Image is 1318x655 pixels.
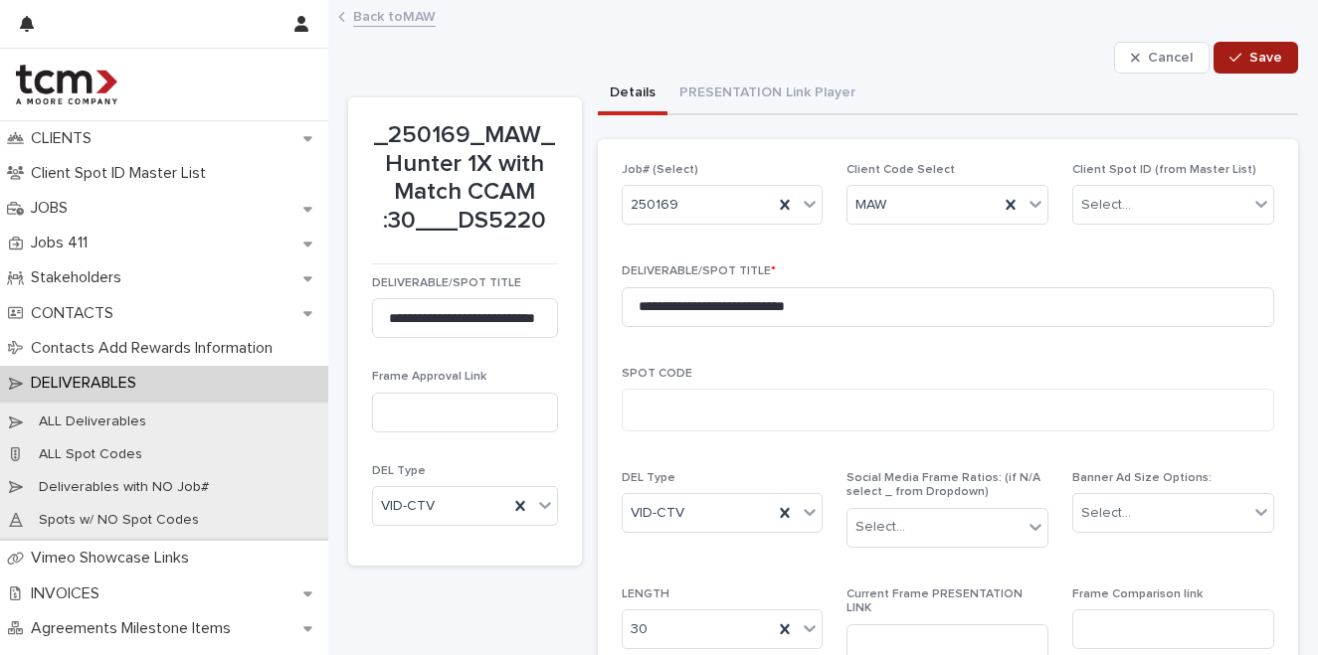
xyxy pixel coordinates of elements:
[353,4,436,27] a: Back toMAW
[23,584,115,603] p: INVOICES
[372,121,558,236] p: _250169_MAW_Hunter 1X with Match CCAM :30___DS5220
[23,549,205,568] p: Vimeo Showcase Links
[1081,503,1131,524] div: Select...
[23,129,107,148] p: CLIENTS
[372,371,486,383] span: Frame Approval Link
[23,304,129,323] p: CONTACTS
[622,265,776,277] span: DELIVERABLE/SPOT TITLE
[622,164,698,176] span: Job# (Select)
[23,268,137,287] p: Stakeholders
[1249,51,1282,65] span: Save
[23,164,222,183] p: Client Spot ID Master List
[23,339,288,358] p: Contacts Add Rewards Information
[855,517,905,538] div: Select...
[1114,42,1210,74] button: Cancel
[372,277,521,289] span: DELIVERABLE/SPOT TITLE
[622,588,669,600] span: LENGTH
[23,413,162,430] p: ALL Deliverables
[23,234,103,252] p: Jobs 411
[622,368,692,380] span: SPOT CODE
[1214,42,1298,74] button: Save
[1072,472,1212,484] span: Banner Ad Size Options:
[372,465,426,477] span: DEL Type
[847,472,1040,498] span: Social Media Frame Ratios: (if N/A select _ from Dropdown)
[631,619,648,640] span: 30
[847,164,955,176] span: Client Code Select
[381,496,435,517] span: VID-CTV
[847,588,1023,614] span: Current Frame PRESENTATION LINK
[1072,588,1203,600] span: Frame Comparison link
[631,503,684,524] span: VID-CTV
[23,512,215,529] p: Spots w/ NO Spot Codes
[1081,195,1131,216] div: Select...
[667,74,867,115] button: PRESENTATION Link Player
[23,619,247,638] p: Agreements Milestone Items
[631,195,678,216] span: 250169
[23,199,84,218] p: JOBS
[16,65,117,104] img: 4hMmSqQkux38exxPVZHQ
[1148,51,1193,65] span: Cancel
[23,479,225,496] p: Deliverables with NO Job#
[855,195,886,216] span: MAW
[598,74,667,115] button: Details
[622,472,675,484] span: DEL Type
[1072,164,1256,176] span: Client Spot ID (from Master List)
[23,446,158,463] p: ALL Spot Codes
[23,374,152,393] p: DELIVERABLES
